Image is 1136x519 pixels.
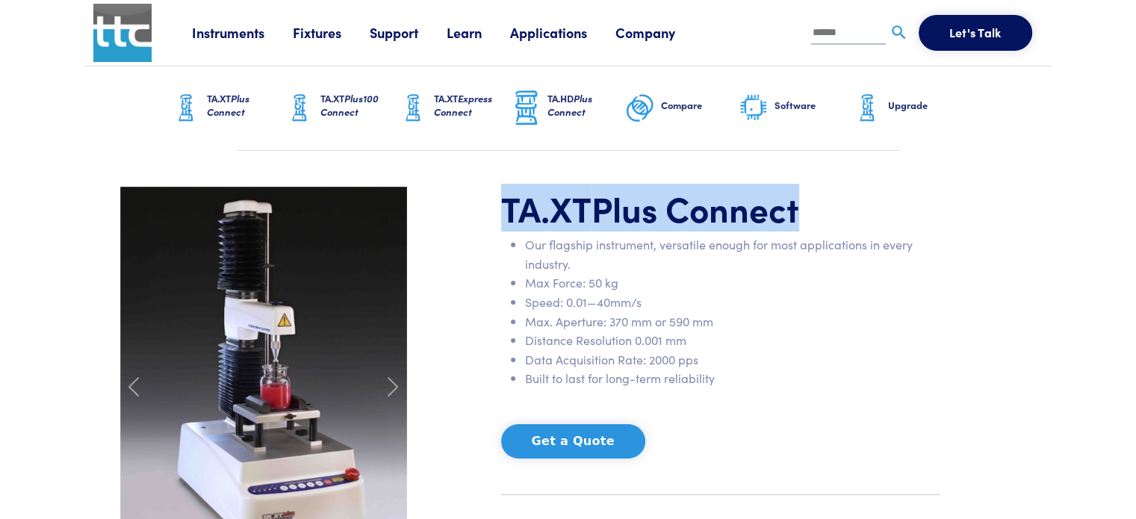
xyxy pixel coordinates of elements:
img: ta-xt-graphic.png [171,90,201,127]
li: Max. Aperture: 370 mm or 590 mm [525,312,940,332]
h6: Compare [661,99,739,112]
button: Get a Quote [501,424,645,459]
img: ttc_logo_1x1_v1.0.png [93,4,152,62]
h1: TA.XT [501,187,940,230]
li: Our flagship instrument, versatile enough for most applications in every industry. [525,235,940,273]
span: Plus100 Connect [320,91,379,119]
a: Fixtures [293,23,370,42]
li: Distance Resolution 0.001 mm [525,331,940,350]
span: Express Connect [434,91,492,119]
img: compare-graphic.png [625,90,655,127]
a: Company [615,23,704,42]
span: Plus Connect [207,91,249,119]
a: Compare [625,66,739,150]
li: Max Force: 50 kg [525,273,940,293]
a: TA.HDPlus Connect [512,66,625,150]
a: TA.XTExpress Connect [398,66,512,150]
h6: TA.XT [207,92,285,119]
li: Speed: 0.01—40mm/s [525,293,940,312]
a: Applications [510,23,615,42]
h6: TA.HD [547,92,625,119]
h6: TA.XT [434,92,512,119]
a: TA.XTPlus Connect [171,66,285,150]
img: ta-xt-graphic.png [852,90,882,127]
a: Upgrade [852,66,966,150]
a: TA.XTPlus100 Connect [285,66,398,150]
a: Learn [447,23,510,42]
a: Instruments [192,23,293,42]
img: software-graphic.png [739,93,769,124]
h6: TA.XT [320,92,398,119]
h6: Software [775,99,852,112]
img: ta-xt-graphic.png [285,90,314,127]
a: Software [739,66,852,150]
li: Data Acquisition Rate: 2000 pps [525,350,940,370]
a: Support [370,23,447,42]
img: ta-xt-graphic.png [398,90,428,127]
span: Plus Connect [592,184,799,231]
button: Let's Talk [919,15,1032,51]
li: Built to last for long-term reliability [525,369,940,388]
h6: Upgrade [888,99,966,112]
span: Plus Connect [547,91,592,119]
img: ta-hd-graphic.png [512,89,541,128]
